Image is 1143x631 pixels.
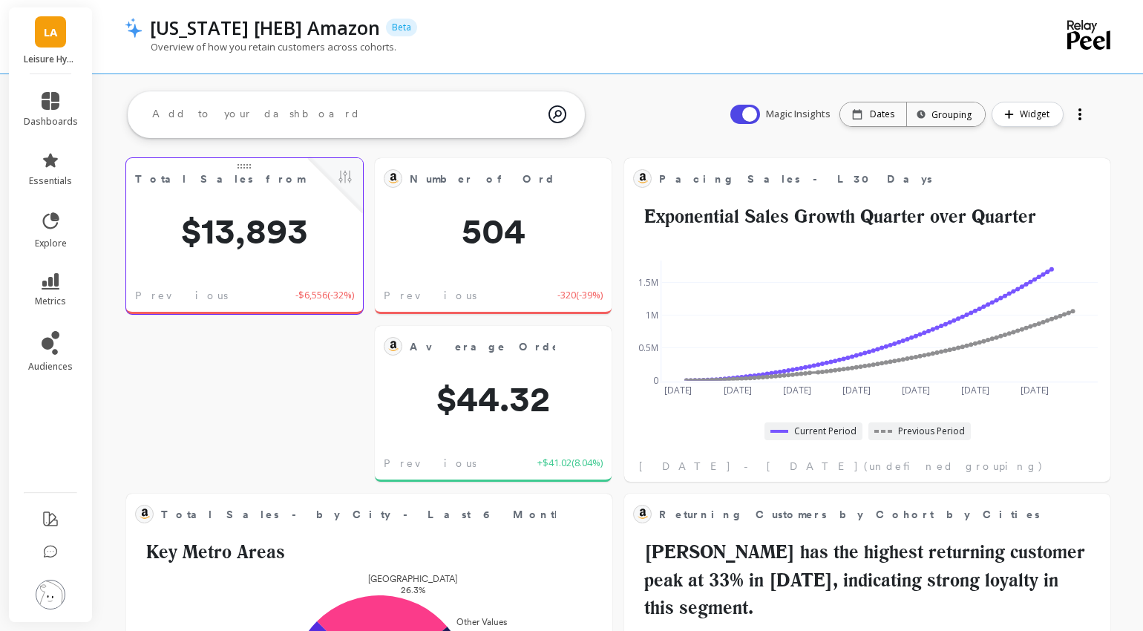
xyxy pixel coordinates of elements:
[125,17,143,38] img: header icon
[29,175,72,187] span: essentials
[35,238,67,249] span: explore
[992,102,1064,127] button: Widget
[410,169,555,189] span: Number of Orders
[410,336,555,357] span: Average Order Value - Amazon
[659,171,932,187] span: Pacing Sales - L30 Days
[659,504,1054,525] span: Returning Customers by Cohort by Cities
[633,538,1101,622] h2: [PERSON_NAME] has the highest returning customer peak at 33% in [DATE], indicating strong loyalty...
[135,169,307,189] span: Total Sales from new customers
[35,295,66,307] span: metrics
[126,213,363,249] span: $13,893
[125,40,396,53] p: Overview of how you retain customers across cohorts.
[44,24,57,41] span: LA
[36,580,65,609] img: profile picture
[386,19,417,36] p: Beta
[135,538,603,566] h2: Key Metro Areas
[384,456,531,471] span: Previous Week
[659,169,1054,189] span: Pacing Sales - L30 Days
[24,53,78,65] p: Leisure Hydration - Amazon
[161,504,556,525] span: Total Sales - by City - Last 6 Months
[135,171,459,187] span: Total Sales from new customers
[135,288,283,303] span: Previous Week
[639,459,859,474] span: [DATE] - [DATE]
[410,339,741,355] span: Average Order Value - Amazon
[766,107,833,122] span: Magic Insights
[410,171,577,187] span: Number of Orders
[920,108,972,122] div: Grouping
[864,459,1044,474] span: (undefined grouping)
[557,288,603,303] span: -320 ( -39% )
[161,507,568,523] span: Total Sales - by City - Last 6 Months
[548,94,566,134] img: magic search icon
[794,425,857,437] span: Current Period
[28,361,73,373] span: audiences
[633,203,1101,231] h2: Exponential Sales Growth Quarter over Quarter
[375,213,612,249] span: 504
[870,108,894,120] p: Dates
[537,456,603,471] span: +$41.02 ( 8.04% )
[898,425,965,437] span: Previous Period
[384,288,531,303] span: Previous Week
[24,116,78,128] span: dashboards
[295,288,354,303] span: -$6,556 ( -32% )
[375,381,612,416] span: $44.32
[150,15,380,40] p: Texas [HEB] Amazon
[1020,107,1054,122] span: Widget
[659,507,1040,523] span: Returning Customers by Cohort by Cities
